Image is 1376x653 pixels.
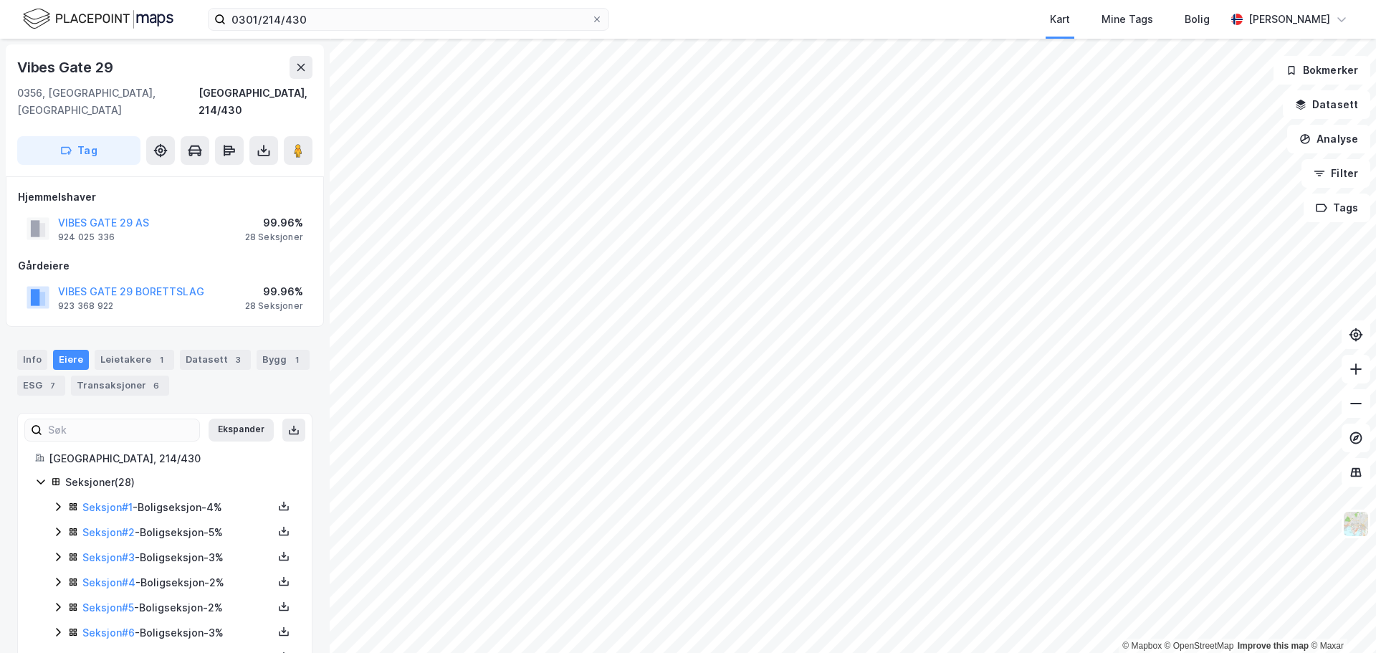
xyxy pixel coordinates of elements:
[245,283,303,300] div: 99.96%
[257,350,310,370] div: Bygg
[82,626,135,639] a: Seksjon#6
[71,376,169,396] div: Transaksjoner
[82,524,273,541] div: - Boligseksjon - 5%
[95,350,174,370] div: Leietakere
[1342,510,1370,538] img: Z
[1102,11,1153,28] div: Mine Tags
[18,189,312,206] div: Hjemmelshaver
[82,574,273,591] div: - Boligseksjon - 2%
[245,232,303,243] div: 28 Seksjoner
[226,9,591,30] input: Søk på adresse, matrikkel, gårdeiere, leietakere eller personer
[1304,194,1370,222] button: Tags
[17,350,47,370] div: Info
[42,419,199,441] input: Søk
[58,300,113,312] div: 923 368 922
[17,56,115,79] div: Vibes Gate 29
[1185,11,1210,28] div: Bolig
[245,300,303,312] div: 28 Seksjoner
[82,499,273,516] div: - Boligseksjon - 4%
[23,6,173,32] img: logo.f888ab2527a4732fd821a326f86c7f29.svg
[209,419,274,442] button: Ekspander
[17,136,140,165] button: Tag
[82,549,273,566] div: - Boligseksjon - 3%
[180,350,251,370] div: Datasett
[17,85,199,119] div: 0356, [GEOGRAPHIC_DATA], [GEOGRAPHIC_DATA]
[18,257,312,275] div: Gårdeiere
[82,601,134,614] a: Seksjon#5
[82,526,135,538] a: Seksjon#2
[199,85,312,119] div: [GEOGRAPHIC_DATA], 214/430
[231,353,245,367] div: 3
[154,353,168,367] div: 1
[1304,584,1376,653] div: Kontrollprogram for chat
[245,214,303,232] div: 99.96%
[149,378,163,393] div: 6
[1248,11,1330,28] div: [PERSON_NAME]
[82,576,135,588] a: Seksjon#4
[65,474,295,491] div: Seksjoner ( 28 )
[49,450,295,467] div: [GEOGRAPHIC_DATA], 214/430
[53,350,89,370] div: Eiere
[1122,641,1162,651] a: Mapbox
[1301,159,1370,188] button: Filter
[82,599,273,616] div: - Boligseksjon - 2%
[1165,641,1234,651] a: OpenStreetMap
[17,376,65,396] div: ESG
[1287,125,1370,153] button: Analyse
[1304,584,1376,653] iframe: Chat Widget
[290,353,304,367] div: 1
[58,232,115,243] div: 924 025 336
[1050,11,1070,28] div: Kart
[1238,641,1309,651] a: Improve this map
[82,501,133,513] a: Seksjon#1
[82,624,273,642] div: - Boligseksjon - 3%
[82,551,135,563] a: Seksjon#3
[1283,90,1370,119] button: Datasett
[45,378,59,393] div: 7
[1274,56,1370,85] button: Bokmerker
